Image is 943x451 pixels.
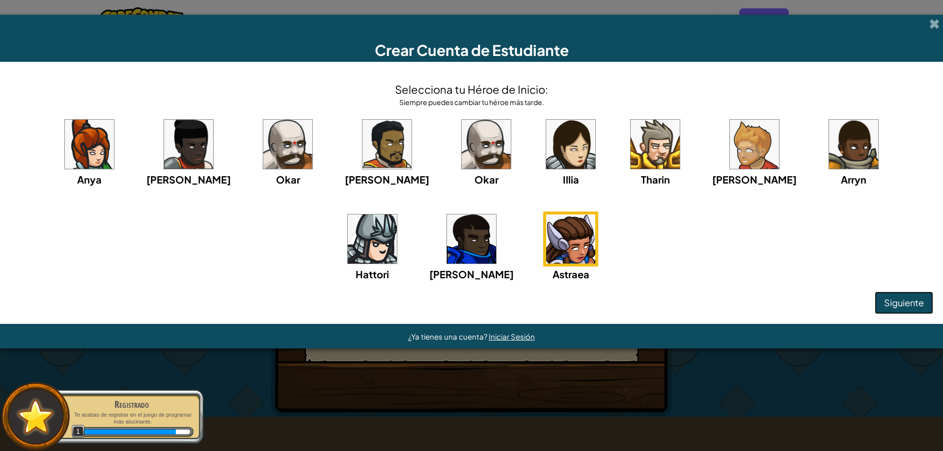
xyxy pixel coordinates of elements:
span: [PERSON_NAME] [712,173,797,186]
img: portrait.png [65,120,114,169]
span: Anya [77,173,102,186]
span: Astraea [553,268,589,280]
span: [PERSON_NAME] [345,173,429,186]
img: default.png [13,395,58,438]
span: Siguiente [884,297,924,308]
span: [PERSON_NAME] [429,268,514,280]
img: portrait.png [348,214,397,264]
p: Te acabas de registrar en el juego de programar más alucinante. [70,411,194,425]
span: Hattori [356,268,389,280]
span: Tharin [641,173,670,186]
span: ¿Ya tienes una cuenta? [408,332,489,341]
img: portrait.png [362,120,412,169]
h4: Selecciona tu Héroe de Inicio: [395,81,548,97]
div: Registrado [70,398,194,411]
span: [PERSON_NAME] [146,173,231,186]
span: 1 [72,425,85,438]
span: Illia [563,173,579,186]
button: Siguiente [875,292,933,314]
img: portrait.png [546,214,595,264]
img: portrait.png [829,120,878,169]
img: portrait.png [462,120,511,169]
div: Siempre puedes cambiar tu héroe más tarde. [395,97,548,107]
span: Crear Cuenta de Estudiante [375,41,569,59]
span: Okar [474,173,499,186]
span: Arryn [841,173,866,186]
img: portrait.png [164,120,213,169]
img: portrait.png [447,214,496,264]
img: portrait.png [631,120,680,169]
img: portrait.png [263,120,312,169]
img: portrait.png [546,120,595,169]
a: Iniciar Sesión [489,332,535,341]
img: portrait.png [730,120,779,169]
span: Okar [276,173,300,186]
